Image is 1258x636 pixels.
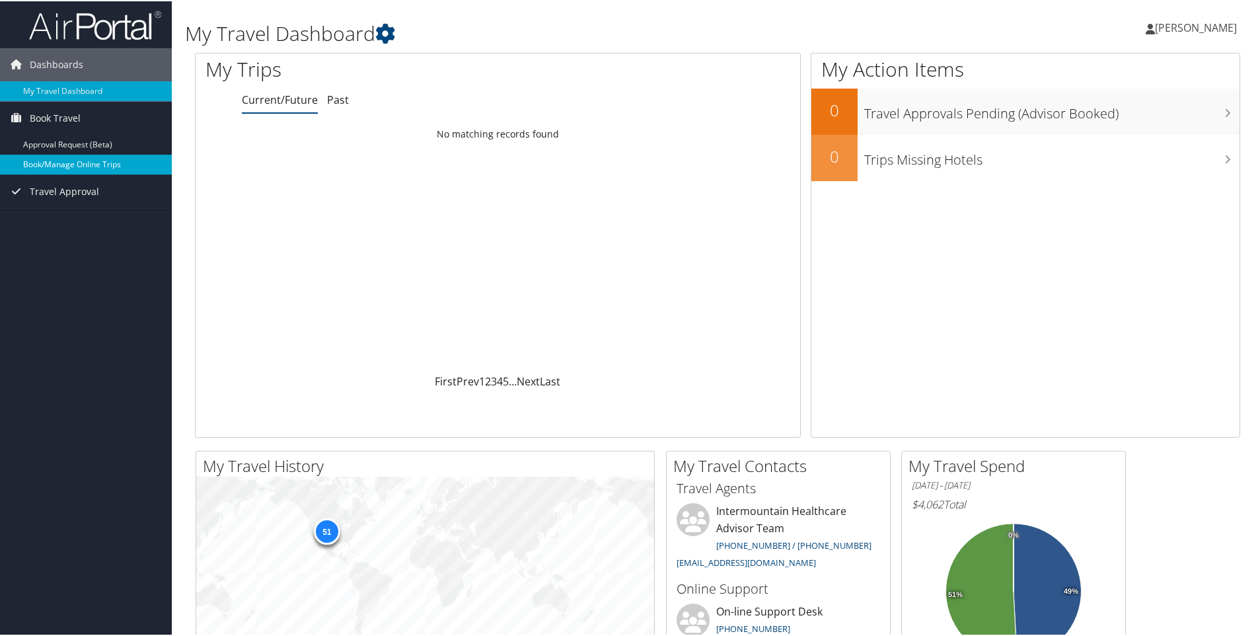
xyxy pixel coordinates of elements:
h3: Trips Missing Hotels [864,143,1239,168]
h2: My Travel Spend [908,454,1125,476]
h2: 0 [811,144,858,167]
li: Intermountain Healthcare Advisor Team [670,502,887,573]
a: 5 [503,373,509,387]
img: airportal-logo.png [29,9,161,40]
a: [PERSON_NAME] [1146,7,1250,46]
a: [PHONE_NUMBER] / [PHONE_NUMBER] [716,538,871,550]
h3: Travel Agents [677,478,880,497]
a: 1 [479,373,485,387]
span: $4,062 [912,496,943,510]
h6: Total [912,496,1115,510]
a: [EMAIL_ADDRESS][DOMAIN_NAME] [677,555,816,567]
a: 4 [497,373,503,387]
a: 2 [485,373,491,387]
td: No matching records found [196,121,800,145]
a: Past [327,91,349,106]
a: Current/Future [242,91,318,106]
h1: My Travel Dashboard [185,19,895,46]
a: [PHONE_NUMBER] [716,621,790,633]
h3: Online Support [677,578,880,597]
tspan: 49% [1064,586,1078,594]
tspan: 51% [948,590,963,598]
h2: My Travel Contacts [673,454,890,476]
h1: My Trips [205,54,538,82]
h2: My Travel History [203,454,654,476]
span: [PERSON_NAME] [1155,19,1237,34]
a: First [435,373,457,387]
tspan: 0% [1008,530,1019,538]
h3: Travel Approvals Pending (Advisor Booked) [864,97,1239,122]
span: Travel Approval [30,174,99,207]
a: Prev [457,373,479,387]
a: Last [540,373,560,387]
span: Dashboards [30,47,83,80]
h6: [DATE] - [DATE] [912,478,1115,491]
a: 0Trips Missing Hotels [811,134,1239,180]
a: 3 [491,373,497,387]
a: 0Travel Approvals Pending (Advisor Booked) [811,87,1239,134]
span: … [509,373,517,387]
h2: 0 [811,98,858,120]
h1: My Action Items [811,54,1239,82]
span: Book Travel [30,100,81,134]
div: 51 [313,517,340,543]
a: Next [517,373,540,387]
